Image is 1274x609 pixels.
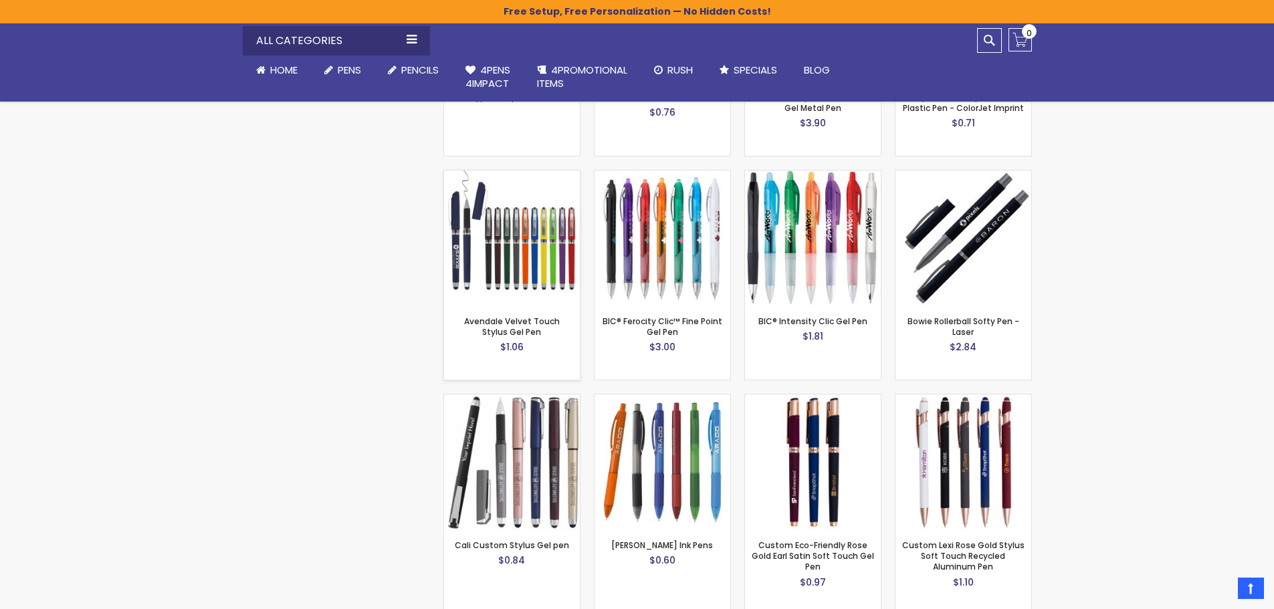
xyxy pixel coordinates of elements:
a: Specials [706,55,790,85]
span: $1.06 [500,340,524,354]
a: Home [243,55,311,85]
span: $0.71 [952,116,975,130]
span: Pens [338,63,361,77]
a: Custom Lexi Rose Gold Stylus Soft Touch Recycled Aluminum Pen [902,539,1025,572]
span: Specials [734,63,777,77]
a: Avendale Velvet Touch Stylus Gel Pen [444,170,580,181]
span: Pencils [401,63,439,77]
a: Cali Custom Stylus Gel pen [455,539,569,551]
span: $0.60 [649,554,675,567]
span: $1.81 [803,330,823,343]
span: Home [270,63,298,77]
span: $2.84 [950,340,976,354]
span: $3.00 [649,340,675,354]
a: Custom Eco-Friendly Rose Gold Earl Satin Soft Touch Gel Pen [752,539,874,572]
a: Cliff Gel Ink Pens [595,394,730,405]
a: Achilles Cap-Off Rollerball Gel Metal Pen [759,92,867,114]
span: $0.84 [498,554,525,567]
span: Blog [804,63,830,77]
img: Avendale Velvet Touch Stylus Gel Pen [444,170,580,306]
a: BIC® Ferocity Clic™ Fine Point Gel Pen [595,170,730,181]
a: BIC® Intensity Clic Gel Pen [745,170,881,181]
span: Rush [667,63,693,77]
a: [PERSON_NAME] Ink Pens [611,539,713,551]
a: 0 [1008,28,1032,51]
a: BIC® Intensity Clic Gel Pen [758,316,867,327]
img: Custom Lexi Rose Gold Stylus Soft Touch Recycled Aluminum Pen [895,394,1031,530]
span: 4PROMOTIONAL ITEMS [537,63,627,90]
a: Avendale Velvet Touch Stylus Gel Pen [464,316,560,338]
img: Cali Custom Stylus Gel pen [444,394,580,530]
a: BIC® Ferocity Clic™ Fine Point Gel Pen [603,316,722,338]
img: Custom Eco-Friendly Rose Gold Earl Satin Soft Touch Gel Pen [745,394,881,530]
div: All Categories [243,26,430,55]
a: Aqua Gel - Recycled PET Plastic Pen - ColorJet Imprint [903,92,1024,114]
img: Bowie Rollerball Softy Pen - Laser [895,170,1031,306]
img: Cliff Gel Ink Pens [595,394,730,530]
a: 4PROMOTIONALITEMS [524,55,641,99]
span: 4Pens 4impact [465,63,510,90]
a: Custom Lexi Rose Gold Stylus Soft Touch Recycled Aluminum Pen [895,394,1031,405]
span: $0.76 [649,106,675,119]
span: $0.97 [800,576,826,589]
a: 4Pens4impact [452,55,524,99]
a: Pencils [375,55,452,85]
a: Bowie Rollerball Softy Pen - Laser [895,170,1031,181]
a: Blog [790,55,843,85]
a: Pens [311,55,375,85]
a: Bowie Rollerball Softy Pen - Laser [908,316,1019,338]
a: Rush [641,55,706,85]
img: BIC® Intensity Clic Gel Pen [745,170,881,306]
a: Custom Eco-Friendly Rose Gold Earl Satin Soft Touch Gel Pen [745,394,881,405]
a: Cali Custom Stylus Gel pen [444,394,580,405]
span: $3.90 [800,116,826,130]
span: $1.10 [953,576,974,589]
img: BIC® Ferocity Clic™ Fine Point Gel Pen [595,175,730,301]
span: 0 [1027,27,1032,39]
